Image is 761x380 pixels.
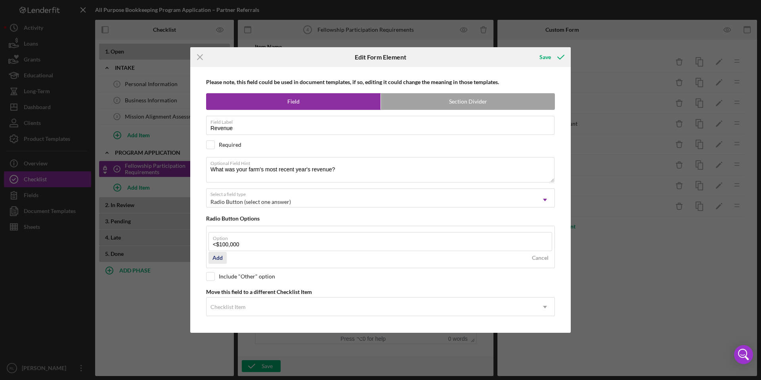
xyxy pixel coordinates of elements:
label: Field [207,94,380,109]
b: Radio Button Options [206,215,260,222]
div: Include "Other" option [219,273,275,280]
div: Open Intercom Messenger [734,345,753,364]
button: Save [532,49,571,65]
textarea: What was your farm's most recent year's revenue? [206,157,554,182]
div: Save [539,49,551,65]
button: Cancel [528,252,553,264]
div: Add [212,252,223,264]
label: Optional Field Hint [210,157,554,166]
b: Please note, this field could be used in document templates, if so, editing it could change the m... [206,79,499,85]
b: Move this field to a different Checklist Item [206,288,312,295]
h6: Edit Form Element [355,54,406,61]
label: Section Divider [381,94,555,109]
body: Rich Text Area. Press ALT-0 for help. [6,6,214,15]
div: Checklist Item [210,304,246,310]
div: Radio Button (select one answer) [210,199,291,205]
label: Option [213,232,552,241]
label: Field Label [210,116,554,125]
div: . [6,6,214,15]
div: Cancel [532,252,549,264]
div: Required [219,142,241,148]
button: Add [208,252,227,264]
